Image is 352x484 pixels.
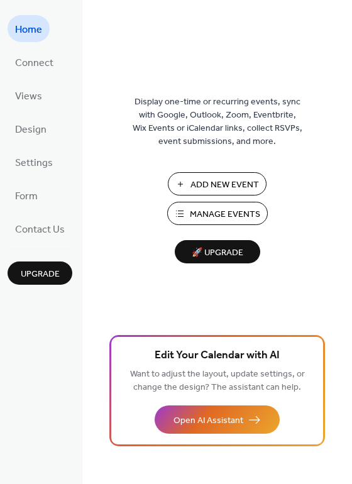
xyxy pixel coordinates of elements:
[8,115,54,142] a: Design
[167,202,268,225] button: Manage Events
[168,172,267,195] button: Add New Event
[15,120,47,140] span: Design
[8,148,60,175] a: Settings
[133,96,302,148] span: Display one-time or recurring events, sync with Google, Outlook, Zoom, Eventbrite, Wix Events or ...
[15,220,65,239] span: Contact Us
[130,366,305,396] span: Want to adjust the layout, update settings, or change the design? The assistant can help.
[15,187,38,206] span: Form
[190,208,260,221] span: Manage Events
[8,261,72,285] button: Upgrade
[8,182,45,209] a: Form
[155,405,280,434] button: Open AI Assistant
[8,215,72,242] a: Contact Us
[15,20,42,40] span: Home
[15,153,53,173] span: Settings
[8,15,50,42] a: Home
[21,268,60,281] span: Upgrade
[182,245,253,261] span: 🚀 Upgrade
[8,82,50,109] a: Views
[15,53,53,73] span: Connect
[190,179,259,192] span: Add New Event
[15,87,42,106] span: Views
[155,347,280,365] span: Edit Your Calendar with AI
[175,240,260,263] button: 🚀 Upgrade
[173,414,243,427] span: Open AI Assistant
[8,48,61,75] a: Connect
